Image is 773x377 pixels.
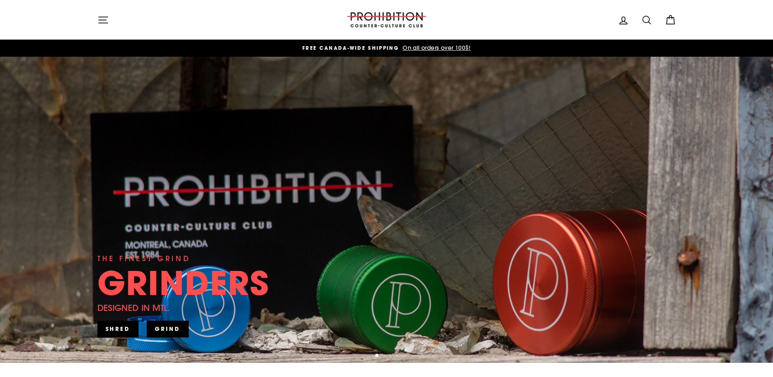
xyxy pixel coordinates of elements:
[302,44,399,51] span: FREE CANADA-WIDE SHIPPING
[99,44,674,53] a: FREE CANADA-WIDE SHIPPING On all orders over 100$!
[97,253,191,264] div: THE FINEST GRIND
[147,321,189,337] a: GRIND
[401,44,471,51] span: On all orders over 100$!
[383,354,387,358] button: 2
[346,12,427,27] img: PROHIBITION COUNTER-CULTURE CLUB
[396,354,400,358] button: 4
[97,301,170,315] div: DESIGNED IN MTL.
[97,266,269,299] div: GRINDERS
[375,354,379,358] button: 1
[389,354,393,358] button: 3
[97,321,139,337] a: SHRED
